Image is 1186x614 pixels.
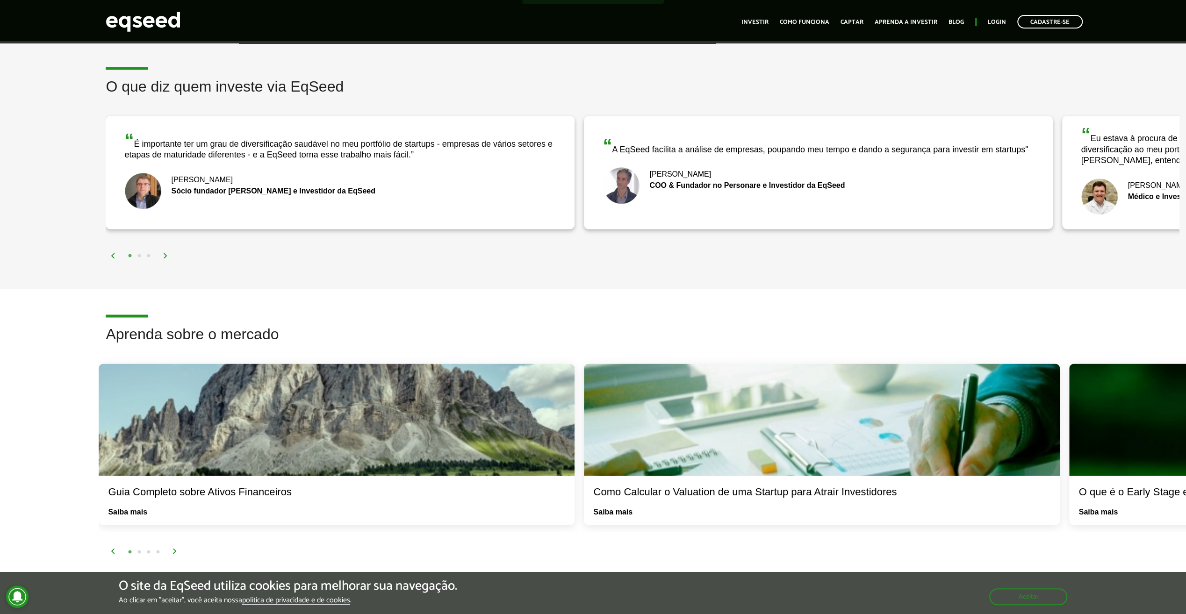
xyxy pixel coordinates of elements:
[1081,124,1090,145] span: “
[125,251,135,261] button: 1 of 2
[603,136,612,156] span: “
[106,326,1179,357] h2: Aprenda sobre o mercado
[603,171,1034,178] div: [PERSON_NAME]
[144,547,153,557] button: 3 of 2
[988,19,1006,25] a: Login
[125,547,135,557] button: 1 of 2
[153,547,163,557] button: 4 of 2
[135,251,144,261] button: 2 of 2
[124,130,134,150] span: “
[242,597,350,605] a: política de privacidade e de cookies
[1017,15,1083,29] a: Cadastre-se
[119,596,457,605] p: Ao clicar em "aceitar", você aceita nossa .
[603,167,640,204] img: Bruno Rodrigues
[124,176,556,184] div: [PERSON_NAME]
[124,172,162,210] img: Nick Johnston
[110,548,116,554] img: arrow%20left.svg
[135,547,144,557] button: 2 of 2
[124,187,556,195] div: Sócio fundador [PERSON_NAME] e Investidor da EqSeed
[124,131,556,161] div: É importante ter um grau de diversificação saudável no meu portfólio de startups - empresas de vá...
[106,79,1179,109] h2: O que diz quem investe via EqSeed
[841,19,863,25] a: Captar
[949,19,964,25] a: Blog
[593,508,633,515] a: Saiba mais
[1081,178,1118,215] img: Fernando De Marco
[603,136,1034,155] div: A EqSeed facilita a análise de empresas, poupando meu tempo e dando a segurança para investir em ...
[144,251,153,261] button: 3 of 2
[780,19,829,25] a: Como funciona
[108,508,147,515] a: Saiba mais
[875,19,937,25] a: Aprenda a investir
[1078,508,1118,515] a: Saiba mais
[163,253,168,258] img: arrow%20right.svg
[172,548,178,554] img: arrow%20right.svg
[110,253,116,258] img: arrow%20left.svg
[593,485,1050,499] div: Como Calcular o Valuation de uma Startup para Atrair Investidores
[108,485,565,499] div: Guia Completo sobre Ativos Financeiros
[119,579,457,593] h5: O site da EqSeed utiliza cookies para melhorar sua navegação.
[741,19,769,25] a: Investir
[106,9,180,34] img: EqSeed
[603,182,1034,189] div: COO & Fundador no Personare e Investidor da EqSeed
[989,588,1067,605] button: Aceitar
